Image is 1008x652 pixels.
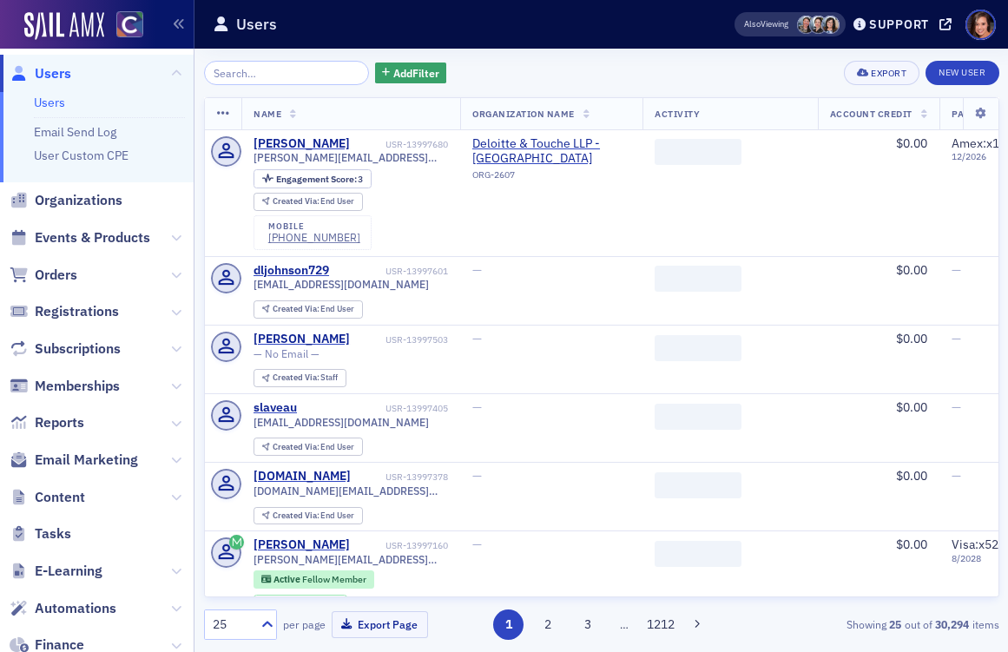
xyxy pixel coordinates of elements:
[572,609,603,640] button: 3
[35,488,85,507] span: Content
[655,404,741,430] span: ‌
[655,139,741,165] span: ‌
[952,262,961,278] span: —
[273,373,339,383] div: Staff
[952,468,961,484] span: —
[332,611,428,638] button: Export Page
[34,95,65,110] a: Users
[472,136,630,167] span: Deloitte & Touche LLP - Denver
[273,443,355,452] div: End User
[333,266,449,277] div: USR-13997601
[896,399,927,415] span: $0.00
[261,574,366,585] a: Active Fellow Member
[10,599,116,618] a: Automations
[10,377,120,396] a: Memberships
[273,195,321,207] span: Created Via :
[655,335,741,361] span: ‌
[926,61,998,85] a: New User
[276,173,359,185] span: Engagement Score :
[254,193,363,211] div: Created Via: End User
[300,403,449,414] div: USR-13997405
[645,609,675,640] button: 1212
[254,595,347,614] div: Joined: 2025-08-13 00:00:00
[254,263,329,279] a: dljohnson729
[254,369,346,387] div: Created Via: Staff
[268,231,360,244] a: [PHONE_NUMBER]
[746,616,998,632] div: Showing out of items
[35,339,121,359] span: Subscriptions
[10,266,77,285] a: Orders
[896,468,927,484] span: $0.00
[797,16,815,34] span: Tiffany Carson
[254,278,429,291] span: [EMAIL_ADDRESS][DOMAIN_NAME]
[472,136,630,167] a: Deloitte & Touche LLP - [GEOGRAPHIC_DATA]
[472,262,482,278] span: —
[655,266,741,292] span: ‌
[254,469,351,484] a: [DOMAIN_NAME]
[302,573,366,585] span: Fellow Member
[10,302,119,321] a: Registrations
[533,609,563,640] button: 2
[375,63,446,84] button: AddFilter
[35,191,122,210] span: Organizations
[821,16,840,34] span: Stacy Svendsen
[35,266,77,285] span: Orders
[35,524,71,543] span: Tasks
[10,488,85,507] a: Content
[965,10,996,40] span: Profile
[886,616,905,632] strong: 25
[35,64,71,83] span: Users
[353,139,449,150] div: USR-13997680
[24,12,104,40] img: SailAMX
[952,331,961,346] span: —
[35,377,120,396] span: Memberships
[116,11,143,38] img: SailAMX
[472,169,630,187] div: ORG-2607
[10,64,71,83] a: Users
[213,616,251,634] div: 25
[353,334,449,346] div: USR-13997503
[254,438,363,456] div: Created Via: End User
[35,599,116,618] span: Automations
[896,135,927,151] span: $0.00
[254,136,350,152] div: [PERSON_NAME]
[254,553,448,566] span: [PERSON_NAME][EMAIL_ADDRESS][DOMAIN_NAME]
[254,484,448,497] span: [DOMAIN_NAME][EMAIL_ADDRESS][DOMAIN_NAME]
[10,451,138,470] a: Email Marketing
[273,305,355,314] div: End User
[273,511,355,521] div: End User
[869,16,929,32] div: Support
[655,472,741,498] span: ‌
[254,400,297,416] a: slaveau
[472,331,482,346] span: —
[254,570,374,588] div: Active: Active: Fellow Member
[932,616,972,632] strong: 30,294
[254,300,363,319] div: Created Via: End User
[10,191,122,210] a: Organizations
[493,609,524,640] button: 1
[35,413,84,432] span: Reports
[254,151,448,164] span: [PERSON_NAME][EMAIL_ADDRESS][DOMAIN_NAME]
[896,537,927,552] span: $0.00
[10,413,84,432] a: Reports
[254,332,350,347] a: [PERSON_NAME]
[35,562,102,581] span: E-Learning
[472,468,482,484] span: —
[896,331,927,346] span: $0.00
[612,616,636,632] span: …
[254,537,350,553] a: [PERSON_NAME]
[273,510,321,521] span: Created Via :
[104,11,143,41] a: View Homepage
[353,540,449,551] div: USR-13997160
[254,169,372,188] div: Engagement Score: 3
[254,507,363,525] div: Created Via: End User
[10,524,71,543] a: Tasks
[809,16,827,34] span: Pamela Galey-Coleman
[273,372,321,383] span: Created Via :
[830,108,912,120] span: Account Credit
[655,108,700,120] span: Activity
